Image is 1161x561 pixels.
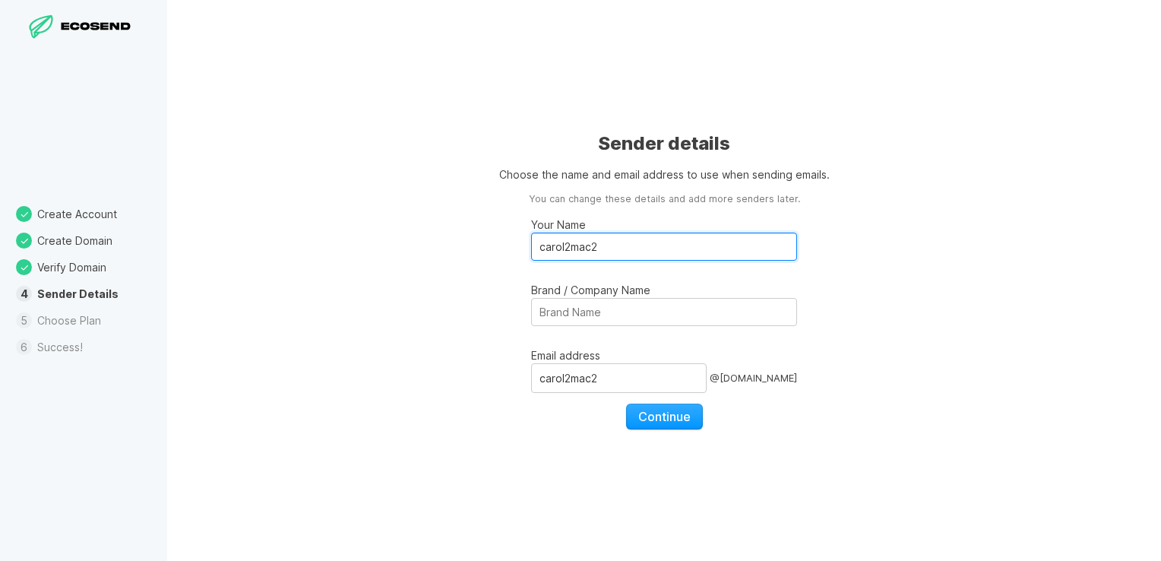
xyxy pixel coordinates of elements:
p: Your Name [531,217,797,233]
div: @ [DOMAIN_NAME] [710,363,797,392]
input: Email address@[DOMAIN_NAME] [531,363,707,392]
h1: Sender details [598,132,730,156]
input: Your Name [531,233,797,261]
span: Continue [638,409,691,424]
button: Continue [626,404,703,429]
p: Email address [531,347,797,363]
p: Brand / Company Name [531,282,797,298]
p: Choose the name and email address to use when sending emails. [499,166,830,182]
input: Brand / Company Name [531,298,797,326]
aside: You can change these details and add more senders later. [529,192,800,207]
